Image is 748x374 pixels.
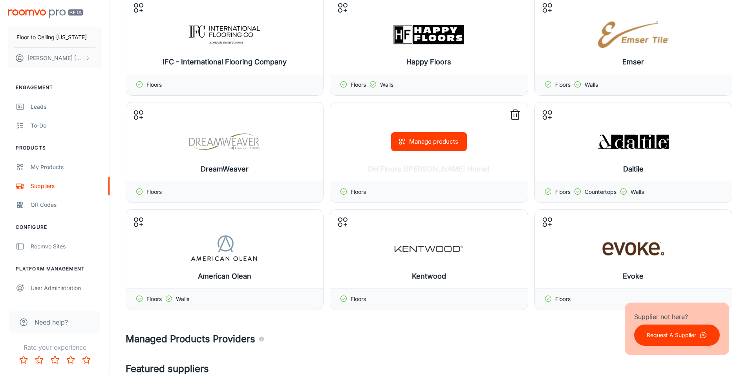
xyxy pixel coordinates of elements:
[31,201,102,209] div: QR Codes
[8,48,102,68] button: [PERSON_NAME] [PERSON_NAME]
[351,80,366,89] p: Floors
[8,27,102,47] button: Floor to Ceiling [US_STATE]
[146,188,162,196] p: Floors
[146,80,162,89] p: Floors
[8,9,83,18] img: Roomvo PRO Beta
[555,188,571,196] p: Floors
[634,312,720,321] p: Supplier not here?
[647,331,696,339] p: Request A Supplier
[35,317,68,327] span: Need help?
[555,80,571,89] p: Floors
[31,163,102,171] div: My Products
[31,242,102,251] div: Roomvo Sites
[146,295,162,303] p: Floors
[27,54,83,62] p: [PERSON_NAME] [PERSON_NAME]
[634,325,720,346] button: Request A Supplier
[585,80,598,89] p: Walls
[631,188,644,196] p: Walls
[126,332,732,346] h4: Managed Products Providers
[6,343,103,352] p: Rate your experience
[351,188,366,196] p: Floors
[176,295,189,303] p: Walls
[16,352,31,368] button: Rate 1 star
[391,132,467,151] button: Manage products
[31,182,102,190] div: Suppliers
[16,33,87,42] p: Floor to Ceiling [US_STATE]
[31,121,102,130] div: To-do
[351,295,366,303] p: Floors
[31,102,102,111] div: Leads
[585,188,616,196] p: Countertops
[31,284,102,292] div: User Administration
[258,332,265,346] div: Agencies and suppliers who work with us to automatically identify the specific products you carry
[31,352,47,368] button: Rate 2 star
[79,352,94,368] button: Rate 5 star
[63,352,79,368] button: Rate 4 star
[380,80,393,89] p: Walls
[47,352,63,368] button: Rate 3 star
[555,295,571,303] p: Floors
